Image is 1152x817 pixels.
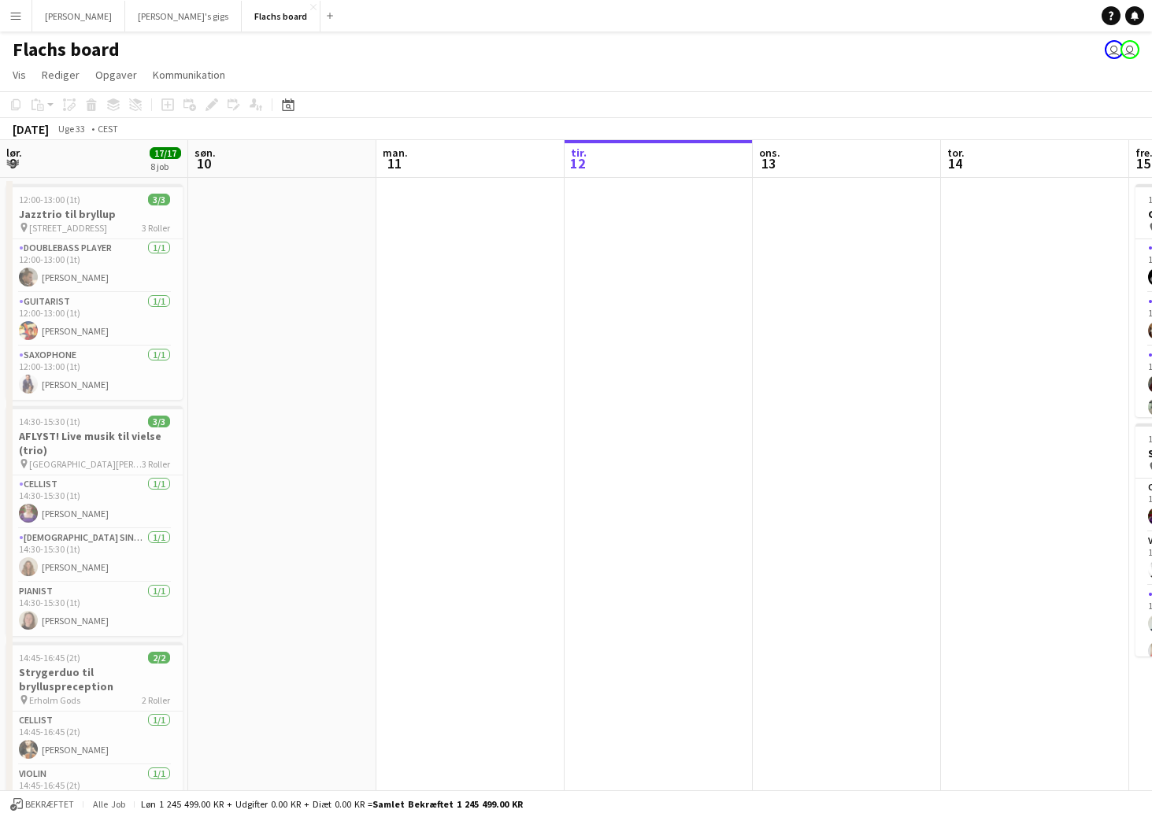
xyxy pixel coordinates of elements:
[8,796,76,813] button: Bekræftet
[29,222,107,234] span: [STREET_ADDRESS]
[383,146,408,160] span: man.
[947,146,965,160] span: tor.
[142,222,170,234] span: 3 Roller
[6,582,183,636] app-card-role: Pianist1/114:30-15:30 (1t)[PERSON_NAME]
[89,65,143,85] a: Opgaver
[150,161,180,172] div: 8 job
[29,694,80,706] span: Erholm Gods
[32,1,125,31] button: [PERSON_NAME]
[6,712,183,765] app-card-role: Cellist1/114:45-16:45 (2t)[PERSON_NAME]
[6,665,183,693] h3: Strygerduo til brylluspreception
[1105,40,1124,59] app-user-avatar: Frederik Flach
[6,429,183,457] h3: AFLYST! Live musik til vielse (trio)
[569,154,587,172] span: 12
[29,458,142,470] span: [GEOGRAPHIC_DATA][PERSON_NAME]
[52,123,91,135] span: Uge 33
[148,652,170,664] span: 2/2
[194,146,216,160] span: søn.
[13,121,49,137] div: [DATE]
[148,194,170,205] span: 3/3
[6,239,183,293] app-card-role: Doublebass Player1/112:00-13:00 (1t)[PERSON_NAME]
[6,293,183,346] app-card-role: Guitarist1/112:00-13:00 (1t)[PERSON_NAME]
[35,65,86,85] a: Rediger
[13,38,120,61] h1: Flachs board
[141,798,523,810] div: Løn 1 245 499.00 KR + Udgifter 0.00 KR + Diæt 0.00 KR =
[759,146,780,160] span: ons.
[98,123,118,135] div: CEST
[19,652,80,664] span: 14:45-16:45 (2t)
[6,529,183,582] app-card-role: [DEMOGRAPHIC_DATA] Singer1/114:30-15:30 (1t)[PERSON_NAME]
[242,1,320,31] button: Flachs board
[142,694,170,706] span: 2 Roller
[6,406,183,636] app-job-card: 14:30-15:30 (1t)3/3AFLYST! Live musik til vielse (trio) [GEOGRAPHIC_DATA][PERSON_NAME]3 RollerCel...
[372,798,523,810] span: Samlet bekræftet 1 245 499.00 KR
[95,68,137,82] span: Opgaver
[192,154,216,172] span: 10
[380,154,408,172] span: 11
[6,146,22,160] span: lør.
[125,1,242,31] button: [PERSON_NAME]'s gigs
[6,207,183,221] h3: Jazztrio til bryllup
[6,475,183,529] app-card-role: Cellist1/114:30-15:30 (1t)[PERSON_NAME]
[90,798,128,810] span: Alle job
[945,154,965,172] span: 14
[146,65,232,85] a: Kommunikation
[13,68,26,82] span: Vis
[6,346,183,400] app-card-role: Saxophone1/112:00-13:00 (1t)[PERSON_NAME]
[153,68,225,82] span: Kommunikation
[6,65,32,85] a: Vis
[148,416,170,427] span: 3/3
[571,146,587,160] span: tir.
[19,416,80,427] span: 14:30-15:30 (1t)
[142,458,170,470] span: 3 Roller
[1121,40,1139,59] app-user-avatar: Frederik Flach
[6,184,183,400] app-job-card: 12:00-13:00 (1t)3/3Jazztrio til bryllup [STREET_ADDRESS]3 RollerDoublebass Player1/112:00-13:00 (...
[757,154,780,172] span: 13
[25,799,74,810] span: Bekræftet
[19,194,80,205] span: 12:00-13:00 (1t)
[42,68,80,82] span: Rediger
[4,154,22,172] span: 9
[150,147,181,159] span: 17/17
